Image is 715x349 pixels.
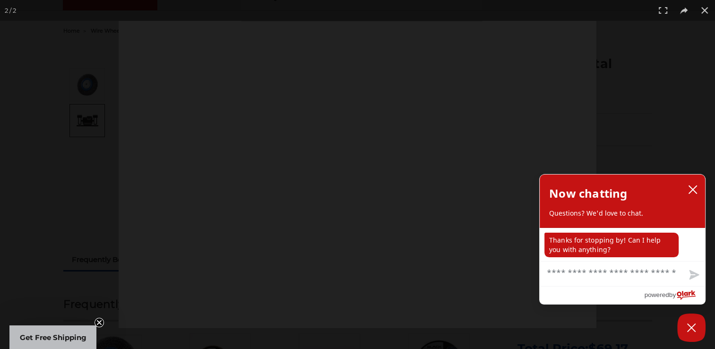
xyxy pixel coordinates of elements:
[677,314,706,342] button: Close Chatbox
[644,289,669,301] span: powered
[685,183,700,197] button: close chatbox
[681,264,705,286] button: Send message
[540,228,705,261] div: chat
[549,184,627,203] h2: Now chatting
[549,209,696,218] p: Questions? We'd love to chat.
[9,325,96,349] div: Get Free ShippingClose teaser
[669,289,676,301] span: by
[20,333,86,342] span: Get Free Shipping
[95,318,104,327] button: Close teaser
[539,174,706,305] div: olark chatbox
[544,233,679,257] p: Thanks for stopping by! Can I help you with anything?
[644,287,705,304] a: Powered by Olark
